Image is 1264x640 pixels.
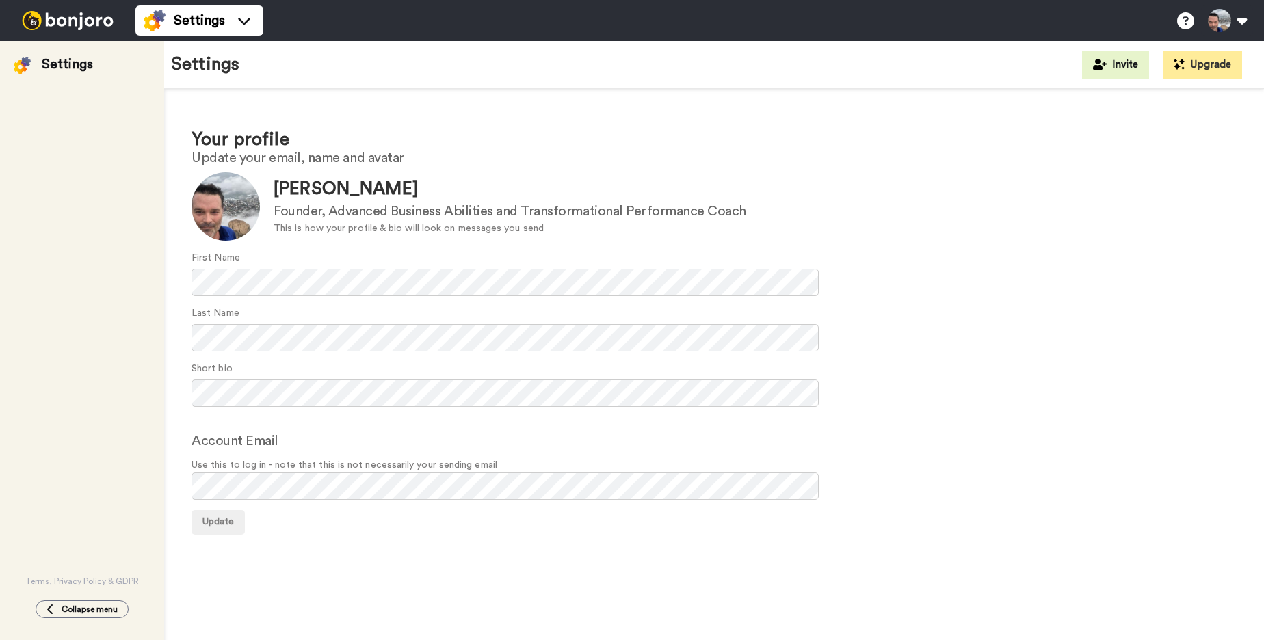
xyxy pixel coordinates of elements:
[192,431,278,451] label: Account Email
[274,202,746,222] div: Founder, Advanced Business Abilities and Transformational Performance Coach
[192,130,1237,150] h1: Your profile
[274,222,746,236] div: This is how your profile & bio will look on messages you send
[144,10,166,31] img: settings-colored.svg
[192,306,239,321] label: Last Name
[192,150,1237,165] h2: Update your email, name and avatar
[192,458,1237,472] span: Use this to log in - note that this is not necessarily your sending email
[274,176,746,202] div: [PERSON_NAME]
[42,55,93,74] div: Settings
[192,362,233,376] label: Short bio
[36,600,129,618] button: Collapse menu
[62,604,118,615] span: Collapse menu
[1082,51,1149,79] button: Invite
[1163,51,1242,79] button: Upgrade
[16,11,119,30] img: bj-logo-header-white.svg
[174,11,225,30] span: Settings
[192,510,245,535] button: Update
[14,57,31,74] img: settings-colored.svg
[192,251,240,265] label: First Name
[171,55,239,75] h1: Settings
[202,517,234,526] span: Update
